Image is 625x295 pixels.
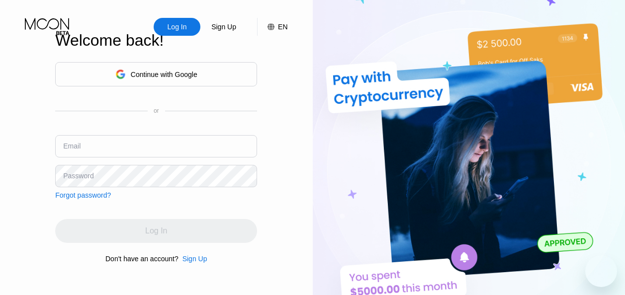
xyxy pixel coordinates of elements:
[55,191,111,199] div: Forgot password?
[55,62,257,86] div: Continue with Google
[200,18,247,36] div: Sign Up
[257,18,287,36] div: EN
[131,71,197,78] div: Continue with Google
[182,255,207,263] div: Sign Up
[585,255,617,287] iframe: Button to launch messaging window
[63,172,93,180] div: Password
[63,142,81,150] div: Email
[167,22,188,32] div: Log In
[55,31,257,50] div: Welcome back!
[154,107,159,114] div: or
[278,23,287,31] div: EN
[179,255,207,263] div: Sign Up
[105,255,179,263] div: Don't have an account?
[210,22,237,32] div: Sign Up
[154,18,200,36] div: Log In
